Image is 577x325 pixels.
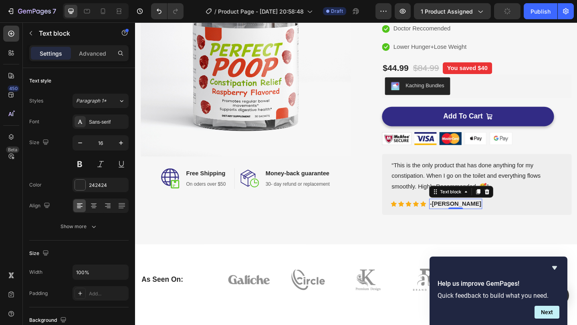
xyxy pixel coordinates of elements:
button: Add To Cart [268,92,456,113]
div: 242424 [89,182,127,189]
div: Rich Text Editor. Editing area: main [335,97,378,107]
div: Size [29,248,50,259]
div: Beta [6,146,19,153]
button: Show more [29,219,129,234]
div: Help us improve GemPages! [438,263,559,319]
div: Undo/Redo [151,3,184,19]
button: 7 [3,3,60,19]
p: Free Shipping [55,159,99,169]
p: Lower Hunger+Lose Weight [281,21,361,32]
img: KachingBundles.png [278,64,288,74]
div: Show more [61,223,98,231]
p: Add To Cart [335,97,378,107]
div: Rich Text Editor. Editing area: main [54,171,99,181]
p: Doctor Reccomended [281,1,343,13]
div: $84.99 [301,43,331,56]
div: Sans-serif [89,118,127,126]
span: Product Page - [DATE] 20:58:48 [218,7,304,16]
span: 1 product assigned [421,7,473,16]
div: Kaching Bundles [294,64,336,73]
input: Auto [73,265,128,279]
div: Font [29,118,39,125]
img: Free-shipping.svg [28,158,48,181]
p: Advanced [79,49,106,58]
div: Text style [29,77,51,84]
p: Settings [40,49,62,58]
p: As Seen On: [7,275,81,285]
div: Add... [89,290,127,297]
div: $44.99 [268,43,298,56]
p: Quick feedback to build what you need. [438,292,559,299]
p: 7 [52,6,56,16]
p: 30- day refund or replacement [142,172,212,180]
h2: Help us improve GemPages! [438,279,559,289]
div: Align [29,201,52,211]
div: Width [29,269,42,276]
button: 1 product assigned [414,3,491,19]
span: Paragraph 1* [76,97,107,104]
p: Text block [39,28,107,38]
div: Rich Text Editor. Editing area: main [320,192,377,203]
div: Styles [29,97,43,104]
pre: You saved $40 [335,43,388,56]
p: -[PERSON_NAME] [321,193,377,202]
div: Text block [330,181,357,188]
p: Money-back guarantee [142,159,212,169]
div: Publish [531,7,551,16]
button: Next question [535,306,559,319]
button: Publish [524,3,557,19]
p: “This is the only product that has done anything for my constipation. When I go on the toilet and... [279,150,464,185]
p: On oders over $50 [55,172,99,180]
span: Draft [331,8,343,15]
button: Paragraph 1* [73,94,129,108]
img: money-back.svg [115,160,135,179]
div: Color [29,181,42,189]
span: / [214,7,216,16]
div: Padding [29,290,48,297]
button: Kaching Bundles [272,60,343,79]
div: 450 [8,85,19,92]
iframe: Design area [135,22,577,325]
button: Hide survey [550,263,559,273]
div: Size [29,137,50,148]
div: Rich Text Editor. Editing area: main [278,149,465,185]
